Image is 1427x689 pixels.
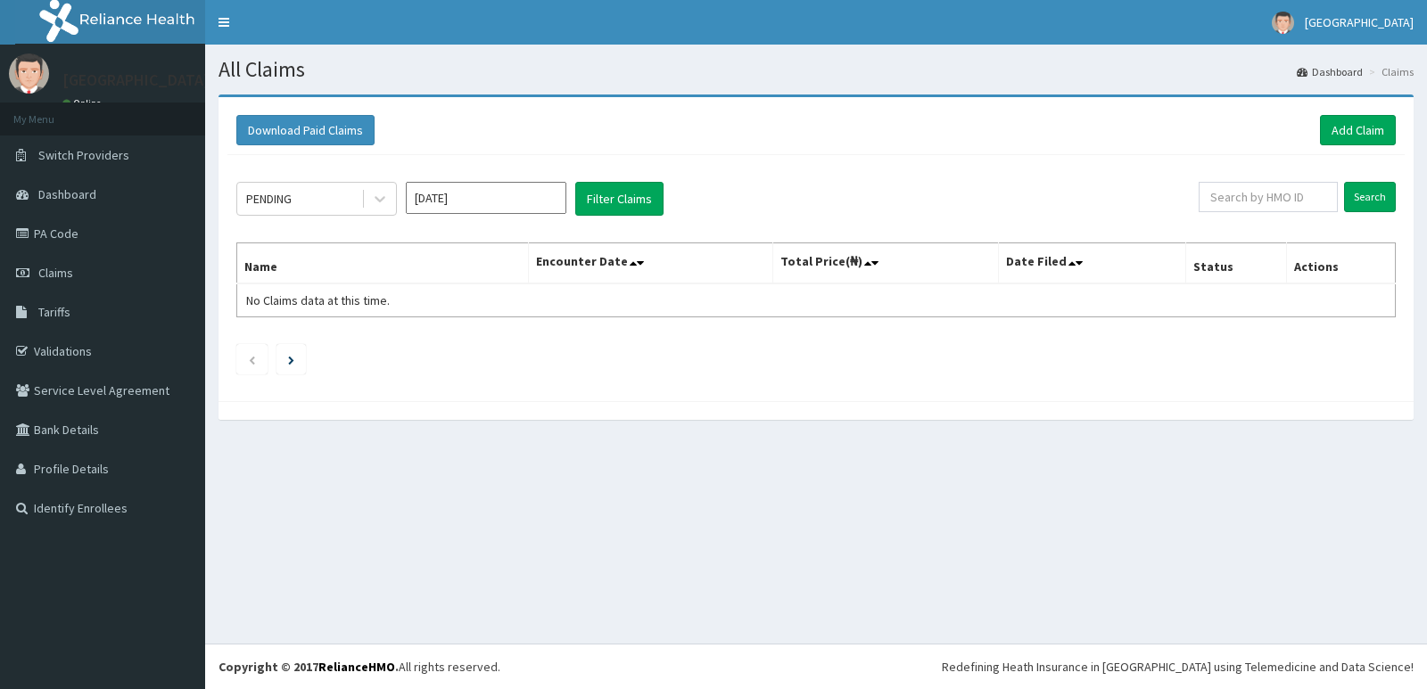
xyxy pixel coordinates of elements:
[1305,14,1414,30] span: [GEOGRAPHIC_DATA]
[38,147,129,163] span: Switch Providers
[318,659,395,675] a: RelianceHMO
[236,115,375,145] button: Download Paid Claims
[219,659,399,675] strong: Copyright © 2017 .
[1272,12,1294,34] img: User Image
[246,292,390,308] span: No Claims data at this time.
[999,243,1186,284] th: Date Filed
[205,644,1427,689] footer: All rights reserved.
[9,53,49,94] img: User Image
[406,182,566,214] input: Select Month and Year
[1344,182,1396,212] input: Search
[1320,115,1396,145] a: Add Claim
[575,182,664,216] button: Filter Claims
[529,243,772,284] th: Encounter Date
[62,97,105,110] a: Online
[248,351,256,367] a: Previous page
[62,72,210,88] p: [GEOGRAPHIC_DATA]
[1365,64,1414,79] li: Claims
[942,658,1414,676] div: Redefining Heath Insurance in [GEOGRAPHIC_DATA] using Telemedicine and Data Science!
[246,190,292,208] div: PENDING
[1185,243,1286,284] th: Status
[1286,243,1395,284] th: Actions
[1199,182,1339,212] input: Search by HMO ID
[219,58,1414,81] h1: All Claims
[288,351,294,367] a: Next page
[38,304,70,320] span: Tariffs
[237,243,529,284] th: Name
[38,186,96,202] span: Dashboard
[772,243,998,284] th: Total Price(₦)
[38,265,73,281] span: Claims
[1297,64,1363,79] a: Dashboard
